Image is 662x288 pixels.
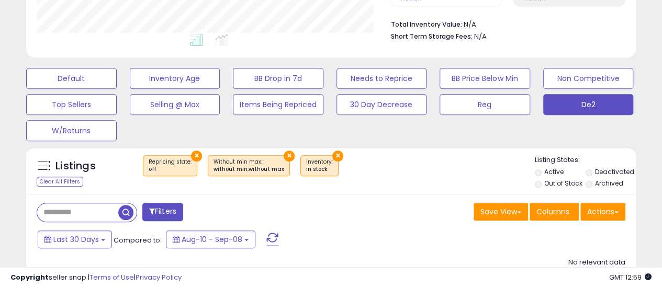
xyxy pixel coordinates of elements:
[440,94,530,115] button: Reg
[474,31,487,41] span: N/A
[336,94,427,115] button: 30 Day Decrease
[214,158,284,174] span: Without min max :
[26,94,117,115] button: Top Sellers
[336,68,427,89] button: Needs to Reprice
[38,231,112,248] button: Last 30 Days
[530,203,579,221] button: Columns
[37,177,83,187] div: Clear All Filters
[543,94,634,115] button: De2
[53,234,99,245] span: Last 30 Days
[130,68,220,89] button: Inventory Age
[233,94,323,115] button: Items Being Repriced
[26,68,117,89] button: Default
[536,206,569,217] span: Columns
[391,32,473,41] b: Short Term Storage Fees:
[10,273,182,283] div: seller snap | |
[332,151,343,162] button: ×
[26,120,117,141] button: W/Returns
[149,158,192,174] span: Repricing state :
[535,155,636,165] p: Listing States:
[284,151,295,162] button: ×
[595,179,623,188] label: Archived
[440,68,530,89] button: BB Price Below Min
[595,167,634,176] label: Deactivated
[130,94,220,115] button: Selling @ Max
[391,17,618,30] li: N/A
[166,231,255,248] button: Aug-10 - Sep-08
[543,68,634,89] button: Non Competitive
[89,272,134,282] a: Terms of Use
[544,179,582,188] label: Out of Stock
[114,235,162,245] span: Compared to:
[182,234,242,245] span: Aug-10 - Sep-08
[306,166,333,173] div: in stock
[609,272,652,282] span: 2025-10-9 12:59 GMT
[10,272,49,282] strong: Copyright
[391,20,462,29] b: Total Inventory Value:
[544,167,563,176] label: Active
[474,203,528,221] button: Save View
[191,151,202,162] button: ×
[233,68,323,89] button: BB Drop in 7d
[142,203,183,221] button: Filters
[306,158,333,174] span: Inventory :
[580,203,625,221] button: Actions
[136,272,182,282] a: Privacy Policy
[568,258,625,268] div: No relevant data
[55,159,96,174] h5: Listings
[214,166,284,173] div: without min,without max
[149,166,192,173] div: off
